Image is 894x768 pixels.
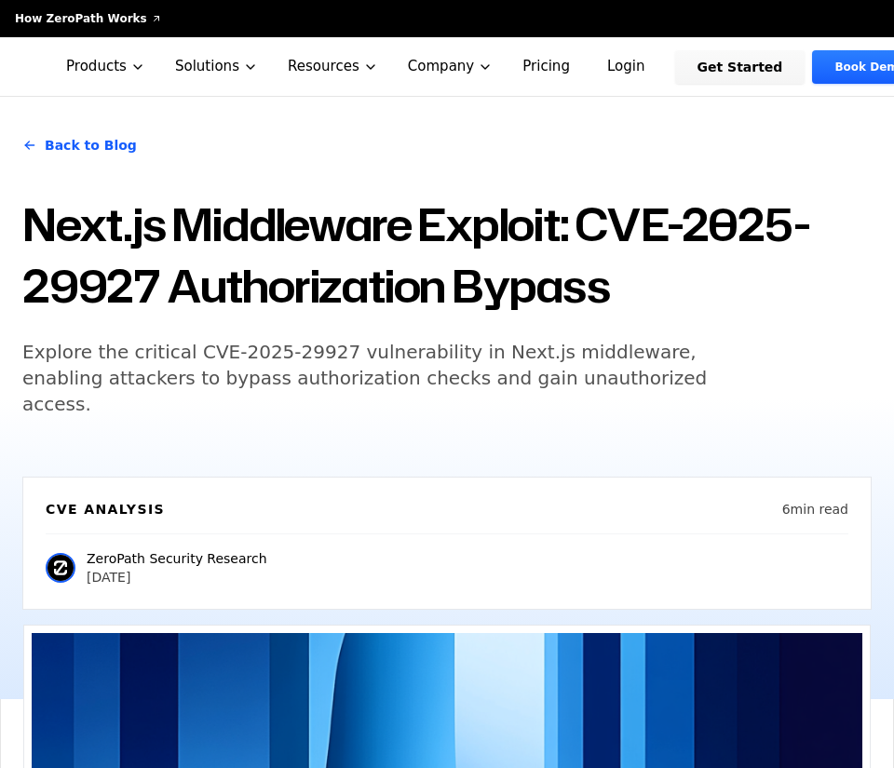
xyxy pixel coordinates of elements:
button: Resources [273,37,393,96]
p: 6 min read [782,500,848,519]
button: Company [393,37,508,96]
h5: Explore the critical CVE-2025-29927 vulnerability in Next.js middleware, enabling attackers to by... [22,339,738,417]
p: ZeroPath Security Research [87,549,267,568]
img: ZeroPath Security Research [46,553,75,583]
h1: Next.js Middleware Exploit: CVE-2025-29927 Authorization Bypass [22,194,872,317]
a: Back to Blog [22,119,137,171]
a: Pricing [508,37,585,96]
p: [DATE] [87,568,267,586]
a: Get Started [675,50,806,84]
a: Login [585,50,668,84]
a: How ZeroPath Works [15,11,162,26]
button: Solutions [160,37,273,96]
span: How ZeroPath Works [15,11,147,26]
button: Products [51,37,160,96]
h6: CVE Analysis [46,500,165,519]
